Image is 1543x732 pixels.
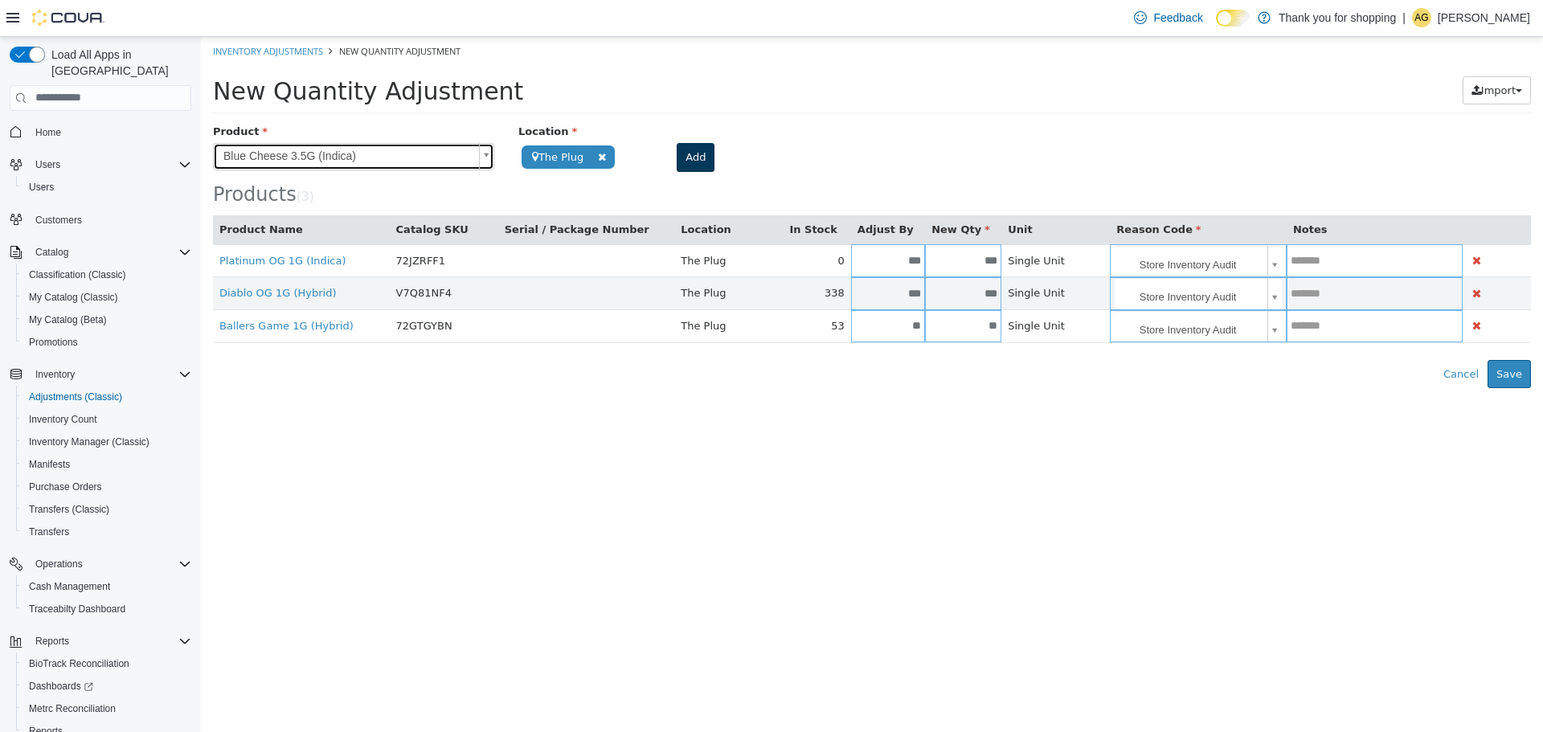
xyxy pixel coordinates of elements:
[23,455,76,474] a: Manifests
[1216,10,1250,27] input: Dark Mode
[29,481,102,493] span: Purchase Orders
[23,500,191,519] span: Transfers (Classic)
[16,176,198,198] button: Users
[96,153,113,167] small: ( )
[35,635,69,648] span: Reports
[23,522,76,542] a: Transfers
[321,108,414,132] span: The Plug
[29,313,107,326] span: My Catalog (Beta)
[23,333,191,352] span: Promotions
[29,603,125,615] span: Traceabilty Dashboard
[29,336,78,349] span: Promotions
[12,146,96,169] span: Products
[45,47,191,79] span: Load All Apps in [GEOGRAPHIC_DATA]
[16,652,198,675] button: BioTrack Reconciliation
[29,580,110,593] span: Cash Management
[29,365,191,384] span: Inventory
[13,107,272,133] span: Blue Cheese 3.5G (Indica)
[582,273,649,306] td: 53
[23,288,125,307] a: My Catalog (Classic)
[16,521,198,543] button: Transfers
[35,126,61,139] span: Home
[23,677,100,696] a: Dashboards
[1414,8,1428,27] span: AG
[1268,215,1283,233] button: Delete Product
[138,8,260,20] span: New Quantity Adjustment
[915,186,1000,198] span: Reason Code
[23,599,191,619] span: Traceabilty Dashboard
[3,553,198,575] button: Operations
[35,214,82,227] span: Customers
[29,211,88,230] a: Customers
[3,208,198,231] button: Customers
[3,153,198,176] button: Users
[29,291,118,304] span: My Catalog (Classic)
[29,391,122,403] span: Adjustments (Classic)
[12,8,122,20] a: Inventory Adjustments
[807,185,834,201] button: Unit
[12,106,293,133] a: Blue Cheese 3.5G (Indica)
[23,310,113,329] a: My Catalog (Beta)
[914,274,1082,305] a: Store Inventory Audit
[16,675,198,697] a: Dashboards
[16,697,198,720] button: Metrc Reconciliation
[807,250,864,262] span: Single Unit
[189,273,297,306] td: 72GTGYBN
[1412,8,1431,27] div: Alejandro Gomez
[1153,10,1202,26] span: Feedback
[29,155,191,174] span: Users
[16,598,198,620] button: Traceabilty Dashboard
[16,309,198,331] button: My Catalog (Beta)
[189,240,297,273] td: V7Q81NF4
[23,599,132,619] a: Traceabilty Dashboard
[23,455,191,474] span: Manifests
[29,458,70,471] span: Manifests
[32,10,104,26] img: Cova
[23,410,104,429] a: Inventory Count
[12,40,322,68] span: New Quantity Adjustment
[914,274,1061,306] span: Store Inventory Audit
[18,283,153,295] a: Ballers Game 1G (Hybrid)
[23,387,129,407] a: Adjustments (Classic)
[914,241,1061,273] span: Store Inventory Audit
[18,218,145,230] a: Platinum OG 1G (Indica)
[23,288,191,307] span: My Catalog (Classic)
[18,250,136,262] a: Diablo OG 1G (Hybrid)
[304,185,452,201] button: Serial / Package Number
[16,431,198,453] button: Inventory Manager (Classic)
[588,185,639,201] button: In Stock
[1402,8,1406,27] p: |
[29,155,67,174] button: Users
[3,241,198,264] button: Catalog
[29,554,191,574] span: Operations
[29,181,54,194] span: Users
[16,453,198,476] button: Manifests
[807,283,864,295] span: Single Unit
[582,240,649,273] td: 338
[16,575,198,598] button: Cash Management
[35,558,83,570] span: Operations
[23,577,191,596] span: Cash Management
[731,186,789,198] span: New Qty
[23,677,191,696] span: Dashboards
[23,699,122,718] a: Metrc Reconciliation
[29,436,149,448] span: Inventory Manager (Classic)
[23,699,191,718] span: Metrc Reconciliation
[23,178,60,197] a: Users
[195,185,271,201] button: Catalog SKU
[29,122,191,142] span: Home
[914,241,1082,272] a: Store Inventory Audit
[29,243,75,262] button: Catalog
[16,498,198,521] button: Transfers (Classic)
[29,243,191,262] span: Catalog
[1279,8,1396,27] p: Thank you for shopping
[16,264,198,286] button: Classification (Classic)
[23,265,133,284] a: Classification (Classic)
[23,432,156,452] a: Inventory Manager (Classic)
[29,702,116,715] span: Metrc Reconciliation
[29,413,97,426] span: Inventory Count
[914,209,1061,241] span: Store Inventory Audit
[18,185,105,201] button: Product Name
[1268,280,1283,298] button: Delete Product
[480,185,533,201] button: Location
